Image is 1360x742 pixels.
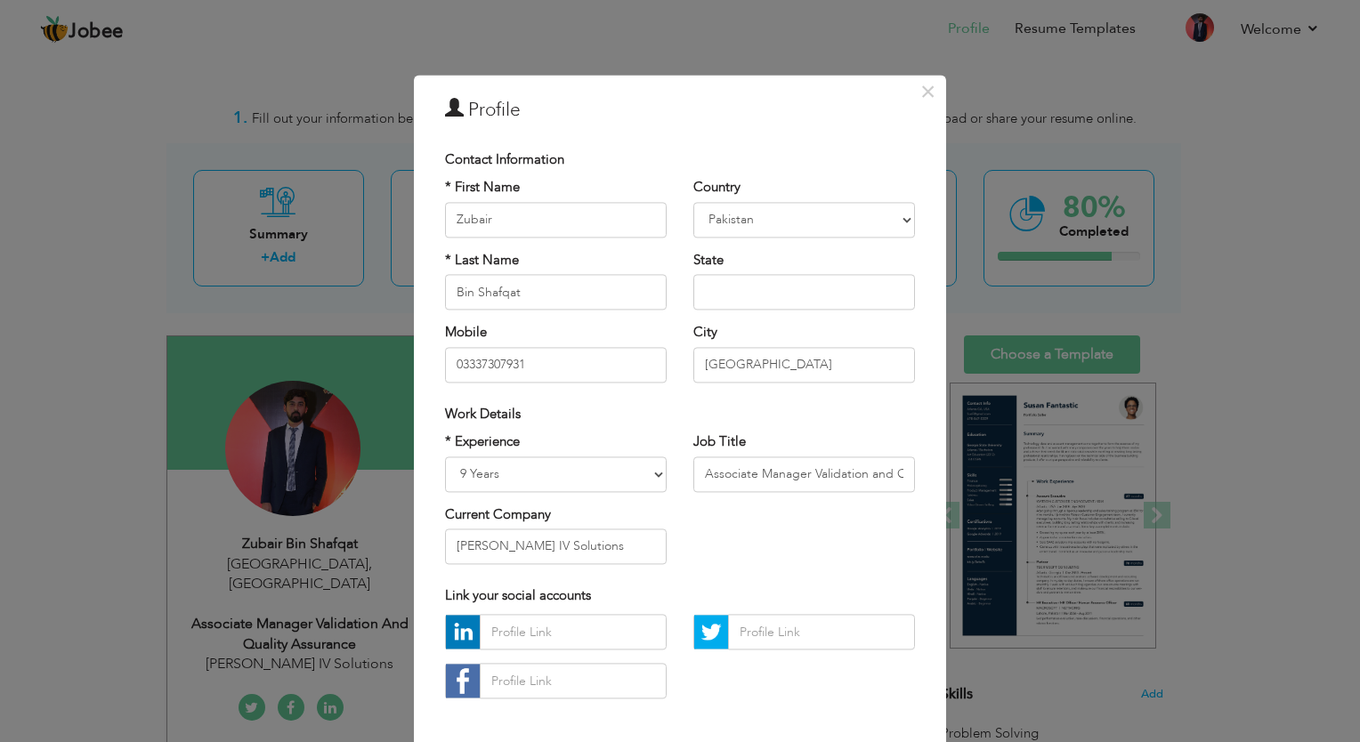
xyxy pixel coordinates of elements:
[480,615,667,650] input: Profile Link
[445,433,520,452] label: * Experience
[445,251,519,270] label: * Last Name
[693,251,724,270] label: State
[693,179,741,198] label: Country
[728,615,915,650] input: Profile Link
[693,324,717,343] label: City
[445,179,520,198] label: * First Name
[445,97,915,124] h3: Profile
[480,664,667,699] input: Profile Link
[445,150,564,168] span: Contact Information
[920,76,935,108] span: ×
[445,505,551,524] label: Current Company
[445,405,521,423] span: Work Details
[694,616,728,649] img: Twitter
[913,77,942,106] button: Close
[445,324,487,343] label: Mobile
[445,586,591,604] span: Link your social accounts
[446,665,480,698] img: facebook
[446,616,480,649] img: linkedin
[693,433,746,452] label: Job Title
